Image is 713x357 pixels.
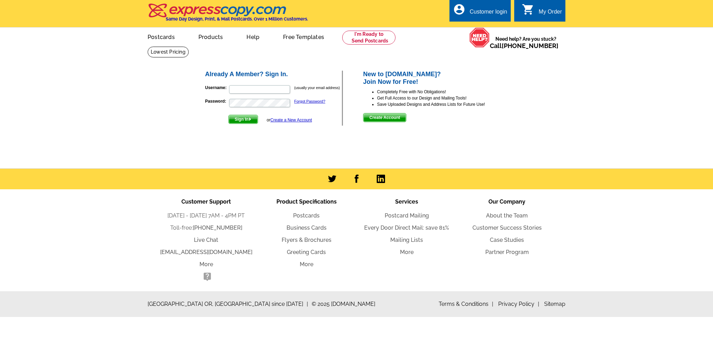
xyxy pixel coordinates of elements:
[385,212,429,219] a: Postcard Mailing
[470,9,507,18] div: Customer login
[181,198,231,205] span: Customer Support
[136,28,186,45] a: Postcards
[490,35,562,49] span: Need help? Are you stuck?
[439,301,493,307] a: Terms & Conditions
[485,249,529,255] a: Partner Program
[490,42,558,49] span: Call
[453,3,465,16] i: account_circle
[472,224,542,231] a: Customer Success Stories
[166,16,308,22] h4: Same Day Design, Print, & Mail Postcards. Over 1 Million Customers.
[522,3,534,16] i: shopping_cart
[363,113,406,122] button: Create Account
[287,224,327,231] a: Business Cards
[377,95,509,101] li: Get Full Access to our Design and Mailing Tools!
[364,224,449,231] a: Every Door Direct Mail: save 81%
[400,249,414,255] a: More
[267,117,312,123] div: or
[205,85,228,91] label: Username:
[282,237,331,243] a: Flyers & Brochures
[228,115,258,124] button: Sign In
[194,237,218,243] a: Live Chat
[249,118,252,121] img: button-next-arrow-white.png
[300,261,313,268] a: More
[363,71,509,86] h2: New to [DOMAIN_NAME]? Join Now for Free!
[312,300,375,308] span: © 2025 [DOMAIN_NAME]
[539,9,562,18] div: My Order
[377,101,509,108] li: Save Uploaded Designs and Address Lists for Future Use!
[522,8,562,16] a: shopping_cart My Order
[187,28,234,45] a: Products
[490,237,524,243] a: Case Studies
[156,212,256,220] li: [DATE] - [DATE] 7AM - 4PM PT
[287,249,326,255] a: Greeting Cards
[272,28,335,45] a: Free Templates
[502,42,558,49] a: [PHONE_NUMBER]
[486,212,528,219] a: About the Team
[199,261,213,268] a: More
[160,249,252,255] a: [EMAIL_ADDRESS][DOMAIN_NAME]
[544,301,565,307] a: Sitemap
[469,27,490,48] img: help
[395,198,418,205] span: Services
[156,224,256,232] li: Toll-free:
[229,115,258,124] span: Sign In
[235,28,271,45] a: Help
[390,237,423,243] a: Mailing Lists
[293,212,320,219] a: Postcards
[453,8,507,16] a: account_circle Customer login
[205,98,228,104] label: Password:
[276,198,337,205] span: Product Specifications
[205,71,342,78] h2: Already A Member? Sign In.
[498,301,539,307] a: Privacy Policy
[488,198,525,205] span: Our Company
[148,300,308,308] span: [GEOGRAPHIC_DATA] OR, [GEOGRAPHIC_DATA] since [DATE]
[377,89,509,95] li: Completely Free with No Obligations!
[294,86,340,90] small: (usually your email address)
[148,8,308,22] a: Same Day Design, Print, & Mail Postcards. Over 1 Million Customers.
[193,224,242,231] a: [PHONE_NUMBER]
[294,99,325,103] a: Forgot Password?
[271,118,312,122] a: Create a New Account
